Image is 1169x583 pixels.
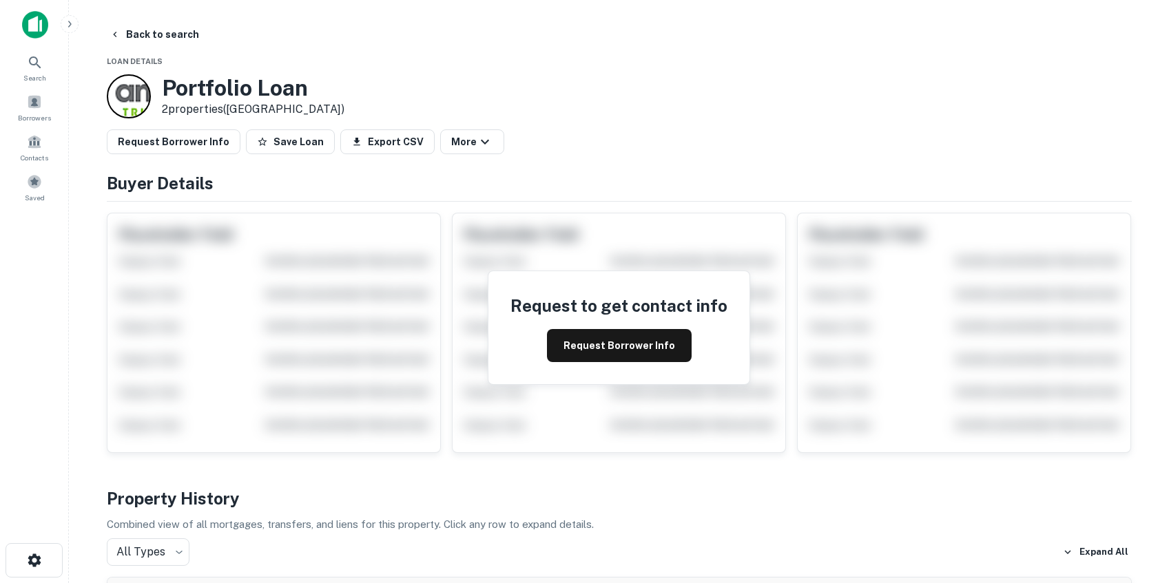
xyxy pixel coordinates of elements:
a: Saved [4,169,65,206]
a: Search [4,49,65,86]
h3: Portfolio Loan [162,75,344,101]
span: Borrowers [18,112,51,123]
p: 2 properties ([GEOGRAPHIC_DATA]) [162,101,344,118]
span: Loan Details [107,57,163,65]
h4: Buyer Details [107,171,1132,195]
h4: Request to get contact info [510,293,727,318]
span: Contacts [21,152,48,163]
a: Contacts [4,129,65,166]
img: capitalize-icon.png [22,11,48,39]
span: Saved [25,192,45,203]
button: Request Borrower Info [107,129,240,154]
h4: Property History [107,486,1132,511]
button: Expand All [1059,542,1132,562]
a: Borrowers [4,89,65,126]
button: More [440,129,504,154]
iframe: Chat Widget [1100,473,1169,539]
button: Save Loan [246,129,335,154]
span: Search [23,72,46,83]
button: Request Borrower Info [547,329,692,362]
div: All Types [107,538,189,566]
button: Export CSV [340,129,435,154]
p: Combined view of all mortgages, transfers, and liens for this property. Click any row to expand d... [107,516,1132,533]
button: Back to search [104,22,205,47]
